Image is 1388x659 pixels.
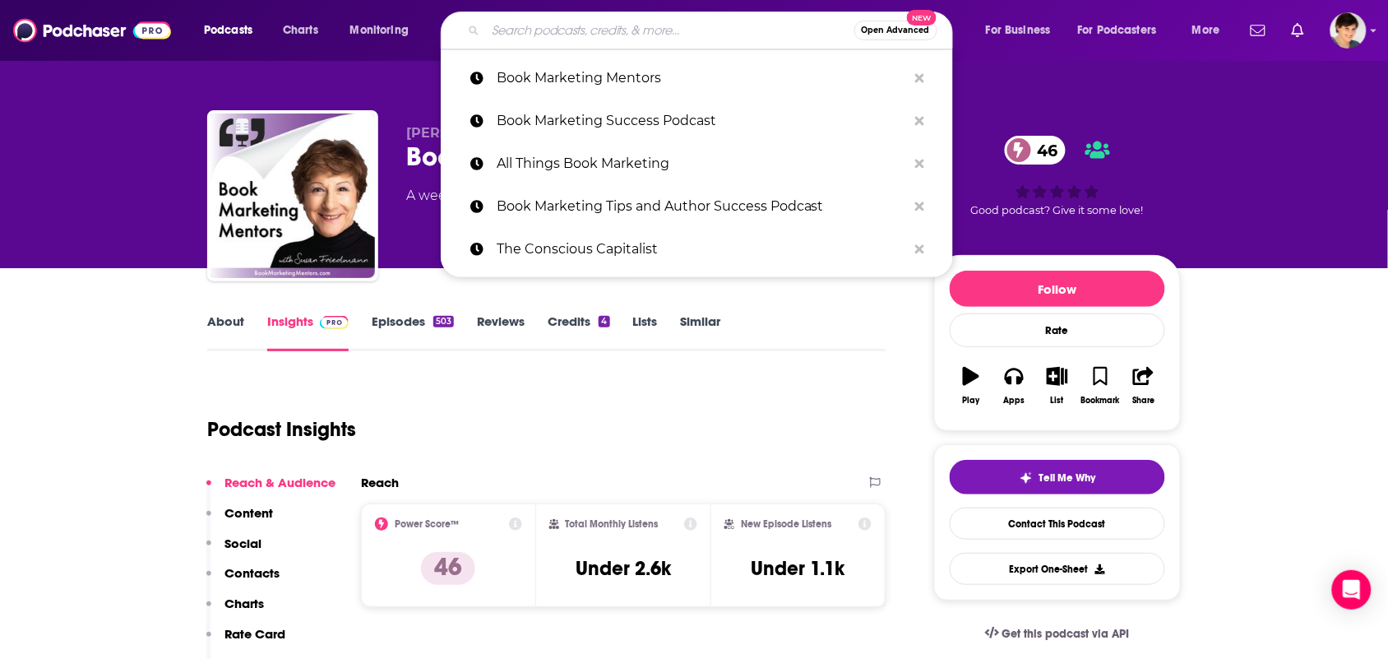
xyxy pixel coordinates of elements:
[950,313,1165,347] div: Rate
[681,313,721,351] a: Similar
[566,518,659,530] h2: Total Monthly Listens
[1330,12,1367,49] span: Logged in as bethwouldknow
[1002,627,1130,641] span: Get this podcast via API
[972,614,1143,654] a: Get this podcast via API
[224,565,280,581] p: Contacts
[1005,136,1066,165] a: 46
[1021,136,1066,165] span: 46
[477,313,525,351] a: Reviews
[421,552,475,585] p: 46
[206,565,280,596] button: Contacts
[934,125,1181,227] div: 46Good podcast? Give it some love!
[1051,396,1064,406] div: List
[206,475,335,505] button: Reach & Audience
[433,316,454,327] div: 503
[441,185,953,228] a: Book Marketing Tips and Author Success Podcast
[633,313,658,351] a: Lists
[486,17,854,44] input: Search podcasts, credits, & more...
[441,142,953,185] a: All Things Book Marketing
[854,21,937,40] button: Open AdvancedNew
[1078,19,1157,42] span: For Podcasters
[548,313,609,351] a: Credits4
[224,475,335,490] p: Reach & Audience
[907,10,937,26] span: New
[441,57,953,100] a: Book Marketing Mentors
[992,356,1035,415] button: Apps
[206,505,273,536] button: Content
[1039,471,1096,485] span: Tell Me Why
[963,396,980,406] div: Play
[339,17,430,44] button: open menu
[497,228,907,271] p: The Conscious Capitalist
[1181,17,1241,44] button: open menu
[971,204,1144,216] span: Good podcast? Give it some love!
[395,518,459,530] h2: Power Score™
[224,505,273,521] p: Content
[207,417,356,442] h1: Podcast Insights
[1036,356,1079,415] button: List
[1244,16,1272,44] a: Show notifications dropdown
[224,596,264,611] p: Charts
[283,19,318,42] span: Charts
[1285,16,1311,44] a: Show notifications dropdown
[441,228,953,271] a: The Conscious Capitalist
[752,556,845,581] h3: Under 1.1k
[207,313,244,351] a: About
[950,460,1165,494] button: tell me why sparkleTell Me Why
[497,57,907,100] p: Book Marketing Mentors
[320,316,349,329] img: Podchaser Pro
[497,142,907,185] p: All Things Book Marketing
[204,19,252,42] span: Podcasts
[1332,570,1372,610] div: Open Intercom Messenger
[267,313,349,351] a: InsightsPodchaser Pro
[1067,17,1181,44] button: open menu
[1081,396,1120,406] div: Bookmark
[599,316,609,327] div: 4
[862,26,930,35] span: Open Advanced
[974,17,1071,44] button: open menu
[1122,356,1165,415] button: Share
[441,100,953,142] a: Book Marketing Success Podcast
[497,100,907,142] p: Book Marketing Success Podcast
[1079,356,1122,415] button: Bookmark
[192,17,274,44] button: open menu
[406,125,524,141] span: [PERSON_NAME]
[206,536,261,566] button: Social
[211,114,375,278] img: Book Marketing Mentors
[1330,12,1367,49] img: User Profile
[206,596,264,626] button: Charts
[406,186,768,206] div: A weekly podcast
[576,556,671,581] h3: Under 2.6k
[741,518,831,530] h2: New Episode Listens
[456,12,969,49] div: Search podcasts, credits, & more...
[224,536,261,551] p: Social
[1132,396,1154,406] div: Share
[950,553,1165,585] button: Export One-Sheet
[1020,471,1033,485] img: tell me why sparkle
[13,15,171,46] img: Podchaser - Follow, Share and Rate Podcasts
[497,185,907,228] p: Book Marketing Tips and Author Success Podcast
[950,508,1165,540] a: Contact This Podcast
[950,356,992,415] button: Play
[1192,19,1220,42] span: More
[206,626,285,657] button: Rate Card
[950,271,1165,307] button: Follow
[272,17,328,44] a: Charts
[350,19,409,42] span: Monitoring
[1330,12,1367,49] button: Show profile menu
[372,313,454,351] a: Episodes503
[986,19,1051,42] span: For Business
[361,475,399,490] h2: Reach
[224,626,285,642] p: Rate Card
[1004,396,1025,406] div: Apps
